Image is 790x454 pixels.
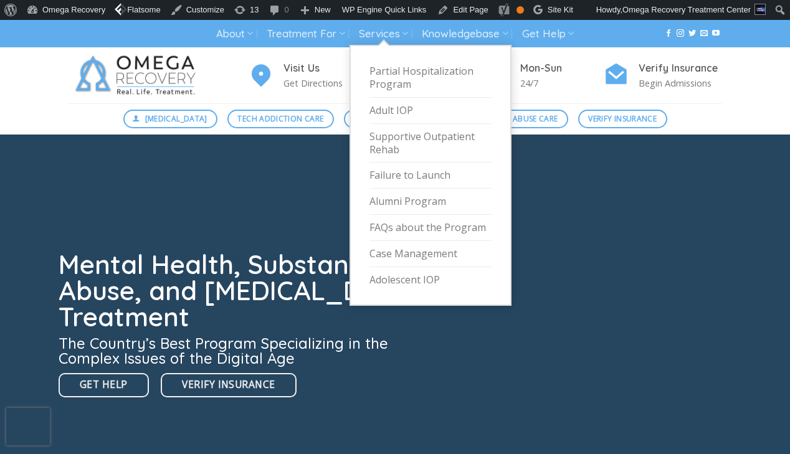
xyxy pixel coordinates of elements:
a: Treatment For [267,22,345,45]
a: Adult IOP [369,98,492,124]
a: Partial Hospitalization Program [369,59,492,98]
a: Follow on Facebook [665,29,672,38]
h4: Mon-Sun [520,60,604,77]
span: Tech Addiction Care [237,113,323,125]
h4: Verify Insurance [639,60,722,77]
a: [MEDICAL_DATA] [123,110,218,128]
a: Adolescent IOP [369,267,492,293]
a: Alumni Program [369,189,492,215]
img: Omega Recovery [68,47,208,103]
a: Follow on Instagram [677,29,684,38]
a: Follow on YouTube [712,29,720,38]
iframe: reCAPTCHA [6,408,50,445]
a: About [216,22,253,45]
a: Visit Us Get Directions [249,60,367,91]
a: Mental Health Care [344,110,447,128]
a: Verify Insurance [161,373,296,397]
a: Verify Insurance Begin Admissions [604,60,722,91]
a: Get Help [522,22,574,45]
span: Verify Insurance [182,377,275,392]
span: [MEDICAL_DATA] [145,113,207,125]
a: Services [359,22,408,45]
span: Omega Recovery Treatment Center [622,5,751,14]
span: Get Help [80,377,128,392]
span: Verify Insurance [588,113,657,125]
a: Knowledgebase [422,22,508,45]
h4: Visit Us [283,60,367,77]
a: FAQs about the Program [369,215,492,241]
p: 24/7 [520,76,604,90]
h3: The Country’s Best Program Specializing in the Complex Issues of the Digital Age [59,336,429,366]
span: Substance Abuse Care [467,113,558,125]
a: Follow on Twitter [688,29,696,38]
a: Supportive Outpatient Rehab [369,124,492,163]
a: Send us an email [700,29,708,38]
p: Begin Admissions [639,76,722,90]
h1: Mental Health, Substance Abuse, and [MEDICAL_DATA] Treatment [59,252,429,330]
a: Get Help [59,373,149,397]
div: OK [516,6,524,14]
a: Failure to Launch [369,163,492,189]
p: Get Directions [283,76,367,90]
span: Site Kit [548,5,573,14]
a: Verify Insurance [578,110,667,128]
a: Case Management [369,241,492,267]
a: Tech Addiction Care [227,110,334,128]
a: Substance Abuse Care [457,110,568,128]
